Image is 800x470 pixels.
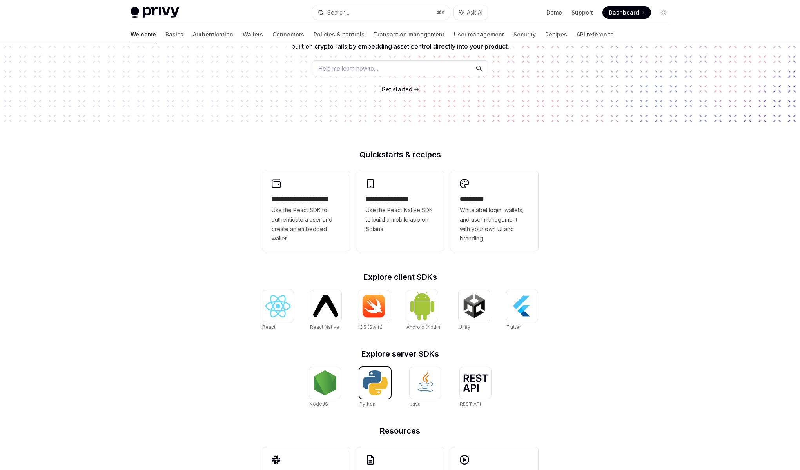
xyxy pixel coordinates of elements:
span: NodeJS [309,401,328,407]
h2: Explore server SDKs [262,350,538,358]
a: Demo [546,9,562,16]
a: PythonPython [359,367,391,408]
span: Ask AI [467,9,483,16]
span: Flutter [506,324,521,330]
span: Use the React Native SDK to build a mobile app on Solana. [366,206,435,234]
a: ReactReact [262,290,294,331]
a: Authentication [193,25,233,44]
img: React [265,295,290,317]
a: Security [513,25,536,44]
h2: Resources [262,427,538,435]
span: Help me learn how to… [319,64,378,73]
button: Toggle dark mode [657,6,670,19]
a: Support [571,9,593,16]
h2: Explore client SDKs [262,273,538,281]
span: Python [359,401,376,407]
a: NodeJSNodeJS [309,367,341,408]
a: Wallets [243,25,263,44]
span: REST API [460,401,481,407]
a: JavaJava [410,367,441,408]
span: Use the React SDK to authenticate a user and create an embedded wallet. [272,206,341,243]
a: React NativeReact Native [310,290,341,331]
a: Basics [165,25,183,44]
a: iOS (Swift)iOS (Swift) [358,290,390,331]
span: Get started [381,86,412,93]
div: Search... [327,8,349,17]
a: API reference [577,25,614,44]
img: Android (Kotlin) [410,291,435,321]
img: Java [413,370,438,395]
button: Ask AI [454,5,488,20]
a: FlutterFlutter [506,290,538,331]
span: Dashboard [609,9,639,16]
span: React Native [310,324,339,330]
span: React [262,324,276,330]
img: Python [363,370,388,395]
a: Recipes [545,25,567,44]
img: REST API [463,374,488,392]
span: Unity [459,324,470,330]
img: light logo [131,7,179,18]
a: Policies & controls [314,25,365,44]
a: Connectors [272,25,304,44]
span: Android (Kotlin) [406,324,442,330]
img: React Native [313,295,338,317]
a: REST APIREST API [460,367,491,408]
a: Transaction management [374,25,444,44]
button: Search...⌘K [312,5,450,20]
a: User management [454,25,504,44]
h2: Quickstarts & recipes [262,151,538,158]
img: Flutter [510,293,535,319]
span: Whitelabel login, wallets, and user management with your own UI and branding. [460,206,529,243]
a: **** *****Whitelabel login, wallets, and user management with your own UI and branding. [450,171,538,251]
a: Welcome [131,25,156,44]
a: Get started [381,86,412,93]
span: Java [410,401,421,407]
span: iOS (Swift) [358,324,383,330]
img: NodeJS [312,370,337,395]
img: Unity [462,293,487,319]
a: UnityUnity [459,290,490,331]
span: ⌘ K [437,9,445,16]
a: Android (Kotlin)Android (Kotlin) [406,290,442,331]
img: iOS (Swift) [361,294,386,318]
a: **** **** **** ***Use the React Native SDK to build a mobile app on Solana. [356,171,444,251]
a: Dashboard [602,6,651,19]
